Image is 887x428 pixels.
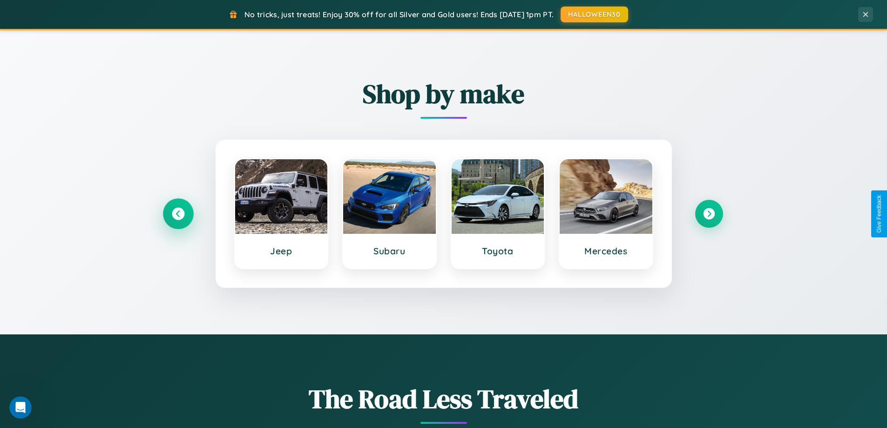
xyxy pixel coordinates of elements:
h2: Shop by make [164,76,723,112]
iframe: Intercom live chat [9,396,32,419]
h3: Toyota [461,245,535,257]
h1: The Road Less Traveled [164,381,723,417]
div: Give Feedback [876,195,882,233]
h3: Jeep [244,245,318,257]
h3: Subaru [352,245,427,257]
h3: Mercedes [569,245,643,257]
button: HALLOWEEN30 [561,7,628,22]
span: No tricks, just treats! Enjoy 30% off for all Silver and Gold users! Ends [DATE] 1pm PT. [244,10,554,19]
